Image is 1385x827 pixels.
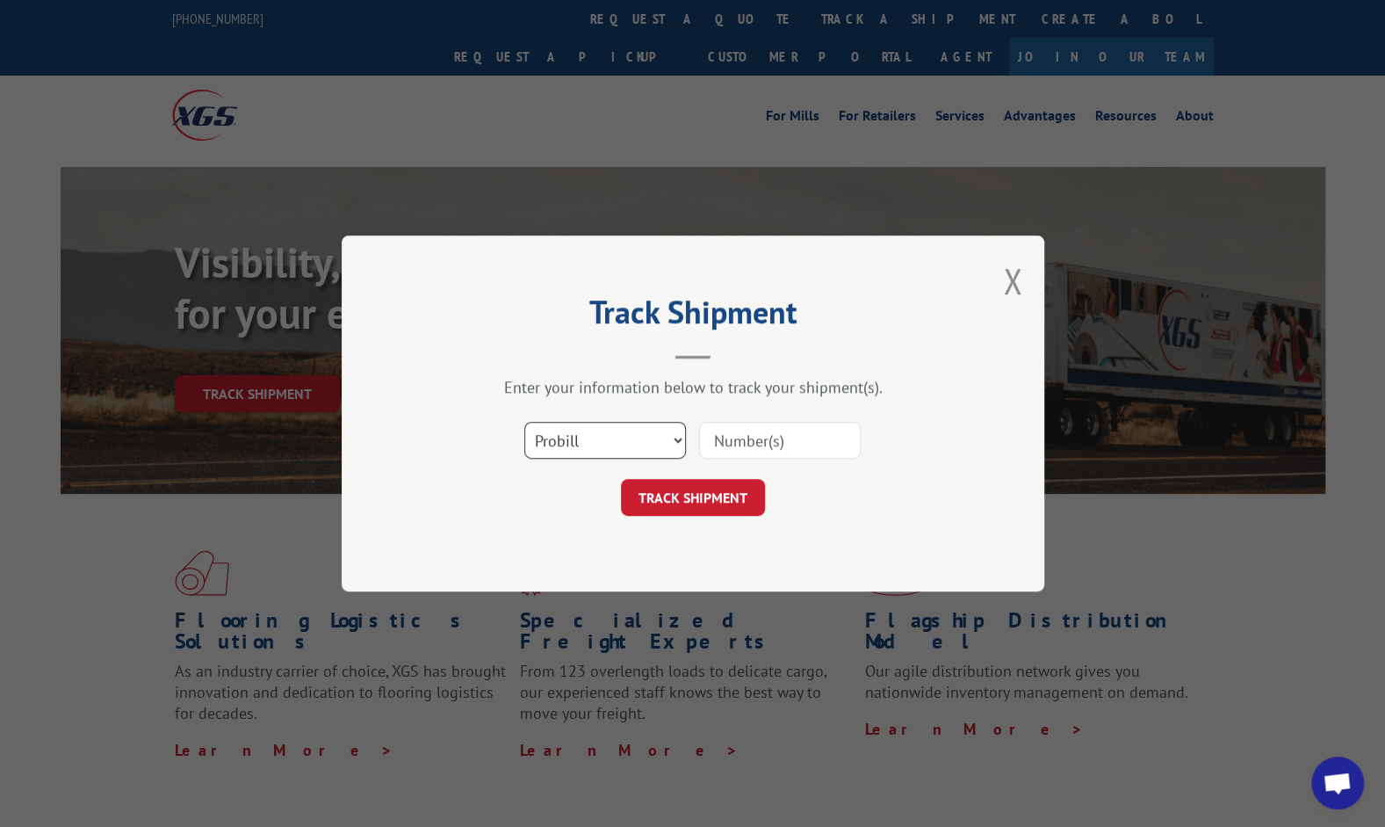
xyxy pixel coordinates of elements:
button: TRACK SHIPMENT [621,479,765,516]
div: Enter your information below to track your shipment(s). [429,377,956,397]
input: Number(s) [699,422,861,459]
h2: Track Shipment [429,300,956,333]
button: Close modal [1003,258,1022,304]
div: Open chat [1311,757,1364,809]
